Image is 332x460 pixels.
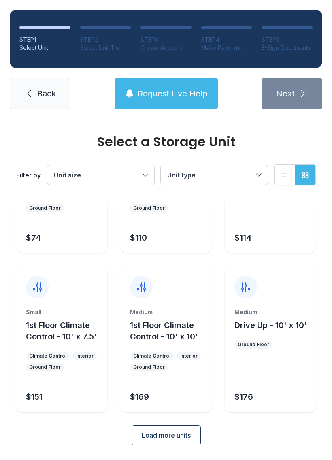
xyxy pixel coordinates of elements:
[234,320,307,330] span: Drive Up - 10' x 10'
[16,170,41,180] div: Filter by
[16,135,316,148] div: Select a Storage Unit
[26,391,43,402] div: $151
[29,353,66,359] div: Climate Control
[234,308,306,316] div: Medium
[262,36,313,44] div: STEP 5
[76,353,94,359] div: Interior
[80,36,131,44] div: STEP 2
[26,308,98,316] div: Small
[130,391,149,402] div: $169
[26,320,97,341] span: 1st Floor Climate Control - 10' x 7.5'
[167,171,196,179] span: Unit type
[130,232,147,243] div: $110
[130,308,202,316] div: Medium
[37,88,56,99] span: Back
[180,353,198,359] div: Interior
[19,36,70,44] div: STEP 1
[26,319,104,342] button: 1st Floor Climate Control - 10' x 7.5'
[133,364,165,371] div: Ground Floor
[262,44,313,52] div: E-Sign Documents
[276,88,295,99] span: Next
[29,205,61,211] div: Ground Floor
[161,165,268,185] button: Unit type
[238,341,269,348] div: Ground Floor
[201,44,252,52] div: Make Payment
[130,319,208,342] button: 1st Floor Climate Control - 10' x 10'
[80,44,131,52] div: Select Unit Tier
[130,320,198,341] span: 1st Floor Climate Control - 10' x 10'
[234,319,307,331] button: Drive Up - 10' x 10'
[133,353,170,359] div: Climate Control
[138,88,208,99] span: Request Live Help
[234,391,253,402] div: $176
[47,165,154,185] button: Unit size
[29,364,61,371] div: Ground Floor
[201,36,252,44] div: STEP 4
[234,232,251,243] div: $114
[140,36,192,44] div: STEP 3
[26,232,41,243] div: $74
[142,430,191,440] span: Load more units
[19,44,70,52] div: Select Unit
[140,44,192,52] div: Create Account
[54,171,81,179] span: Unit size
[133,205,165,211] div: Ground Floor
